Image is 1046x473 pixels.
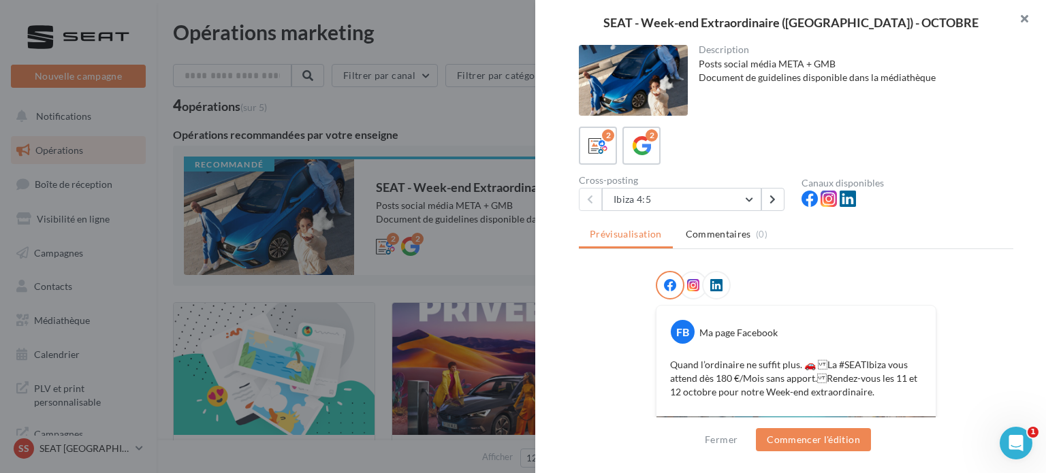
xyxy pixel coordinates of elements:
[557,16,1024,29] div: SEAT - Week-end Extraordinaire ([GEOGRAPHIC_DATA]) - OCTOBRE
[686,227,751,241] span: Commentaires
[579,176,791,185] div: Cross-posting
[699,326,778,340] div: Ma page Facebook
[602,129,614,142] div: 2
[699,57,1003,84] div: Posts social média META + GMB Document de guidelines disponible dans la médiathèque
[671,320,695,344] div: FB
[1028,427,1039,438] span: 1
[602,188,761,211] button: Ibiza 4:5
[756,229,767,240] span: (0)
[699,431,743,448] button: Fermer
[756,428,871,451] button: Commencer l'édition
[1000,427,1032,459] iframe: Intercom live chat
[670,358,922,399] p: Quand l’ordinaire ne suffit plus. 🚗 La #SEATIbiza vous attend dès 180 €/Mois sans apport. Rendez-...
[646,129,658,142] div: 2
[699,45,1003,54] div: Description
[802,178,1013,188] div: Canaux disponibles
